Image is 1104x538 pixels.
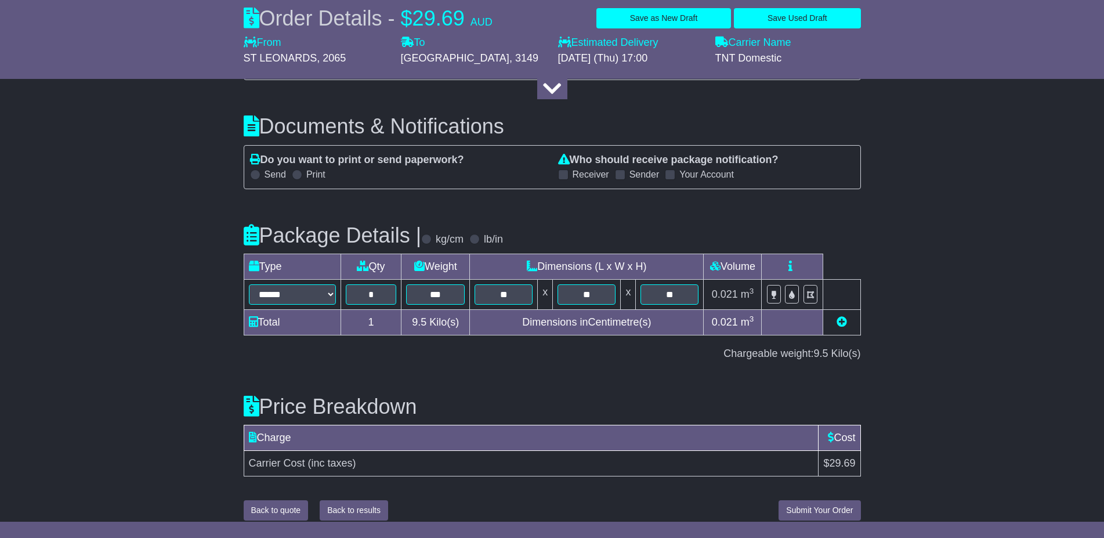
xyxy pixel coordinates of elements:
[412,316,426,328] span: 9.5
[573,169,609,180] label: Receiver
[629,169,660,180] label: Sender
[412,6,465,30] span: 29.69
[750,287,754,295] sup: 3
[741,316,754,328] span: m
[244,310,341,335] td: Total
[470,254,704,280] td: Dimensions (L x W x H)
[679,169,734,180] label: Your Account
[306,169,325,180] label: Print
[470,310,704,335] td: Dimensions in Centimetre(s)
[244,6,493,31] div: Order Details -
[341,254,401,280] td: Qty
[741,288,754,300] span: m
[308,457,356,469] span: (inc taxes)
[244,254,341,280] td: Type
[244,395,861,418] h3: Price Breakdown
[712,288,738,300] span: 0.021
[401,52,509,64] span: [GEOGRAPHIC_DATA]
[244,37,281,49] label: From
[320,500,388,521] button: Back to results
[401,310,470,335] td: Kilo(s)
[558,37,704,49] label: Estimated Delivery
[823,457,855,469] span: $29.69
[538,280,553,310] td: x
[250,154,464,167] label: Do you want to print or send paperwork?
[819,425,860,451] td: Cost
[596,8,731,28] button: Save as New Draft
[244,52,317,64] span: ST LEONARDS
[244,224,422,247] h3: Package Details |
[558,52,704,65] div: [DATE] (Thu) 17:00
[779,500,860,521] button: Submit Your Order
[244,348,861,360] div: Chargeable weight: Kilo(s)
[712,316,738,328] span: 0.021
[265,169,286,180] label: Send
[715,37,791,49] label: Carrier Name
[244,425,819,451] td: Charge
[470,16,493,28] span: AUD
[837,316,847,328] a: Add new item
[734,8,860,28] button: Save Used Draft
[715,52,861,65] div: TNT Domestic
[786,505,853,515] span: Submit Your Order
[813,348,828,359] span: 9.5
[436,233,464,246] label: kg/cm
[341,310,401,335] td: 1
[484,233,503,246] label: lb/in
[244,115,861,138] h3: Documents & Notifications
[401,6,412,30] span: $
[249,457,305,469] span: Carrier Cost
[558,154,779,167] label: Who should receive package notification?
[509,52,538,64] span: , 3149
[401,254,470,280] td: Weight
[401,37,425,49] label: To
[317,52,346,64] span: , 2065
[750,315,754,323] sup: 3
[244,500,309,521] button: Back to quote
[621,280,636,310] td: x
[704,254,762,280] td: Volume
